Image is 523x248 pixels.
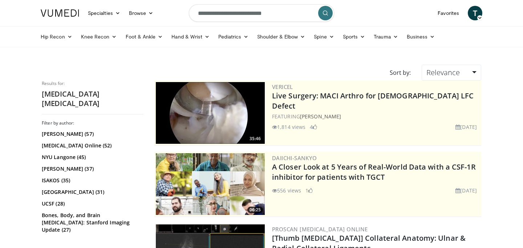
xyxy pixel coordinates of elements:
a: [PERSON_NAME] (57) [42,130,142,138]
li: [DATE] [455,187,477,194]
span: 35:46 [247,135,263,142]
a: Shoulder & Elbow [253,29,309,44]
a: ProScan [MEDICAL_DATA] Online [272,225,368,233]
li: 1,814 views [272,123,305,131]
div: FEATURING [272,113,480,120]
a: A Closer Look at 5 Years of Real-World Data with a CSF-1R inhibitor for patients with TGCT [272,162,476,182]
a: Favorites [433,6,463,20]
a: [GEOGRAPHIC_DATA] (31) [42,188,142,196]
a: Spine [309,29,338,44]
p: Results for: [42,81,143,86]
a: Bones, Body, and Brain [MEDICAL_DATA]: Stanford Imaging Update (27) [42,212,142,233]
img: VuMedi Logo [41,9,79,17]
a: Trauma [369,29,402,44]
h2: [MEDICAL_DATA] [MEDICAL_DATA] [42,89,143,108]
li: 556 views [272,187,301,194]
a: [MEDICAL_DATA] Online (52) [42,142,142,149]
a: 06:25 [156,153,265,215]
li: 1 [305,187,313,194]
img: eb023345-1e2d-4374-a840-ddbc99f8c97c.300x170_q85_crop-smart_upscale.jpg [156,82,265,144]
a: Live Surgery: MACI Arthro for [DEMOGRAPHIC_DATA] LFC Defect [272,91,474,111]
a: Pediatrics [214,29,253,44]
a: Hip Recon [36,29,77,44]
img: 93c22cae-14d1-47f0-9e4a-a244e824b022.png.300x170_q85_crop-smart_upscale.jpg [156,153,265,215]
a: T [468,6,482,20]
a: Vericel [272,83,293,90]
a: ISAKOS (35) [42,177,142,184]
h3: Filter by author: [42,120,143,126]
a: [PERSON_NAME] [300,113,341,120]
li: 4 [310,123,317,131]
a: 35:46 [156,82,265,144]
a: Foot & Ankle [121,29,167,44]
a: Browse [125,6,158,20]
a: Daiichi-Sankyo [272,154,317,162]
a: Specialties [84,6,125,20]
a: Business [402,29,439,44]
a: Knee Recon [77,29,121,44]
a: UCSF (28) [42,200,142,207]
li: [DATE] [455,123,477,131]
a: [PERSON_NAME] (37) [42,165,142,172]
a: Relevance [422,65,481,81]
a: Sports [338,29,370,44]
span: 06:25 [247,207,263,213]
span: Relevance [426,68,460,77]
input: Search topics, interventions [189,4,334,22]
a: Hand & Wrist [167,29,214,44]
div: Sort by: [384,65,416,81]
a: NYU Langone (45) [42,154,142,161]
